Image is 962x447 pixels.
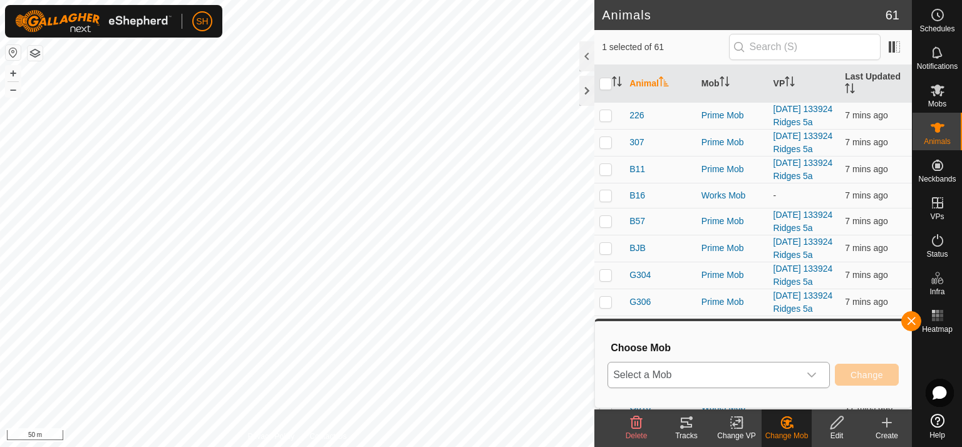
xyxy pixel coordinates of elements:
[602,8,886,23] h2: Animals
[845,85,855,95] p-sorticon: Activate to sort
[918,175,956,183] span: Neckbands
[773,104,833,127] a: [DATE] 133924 Ridges 5a
[28,46,43,61] button: Map Layers
[773,210,833,233] a: [DATE] 133924 Ridges 5a
[917,63,958,70] span: Notifications
[928,100,946,108] span: Mobs
[862,430,912,441] div: Create
[15,10,172,33] img: Gallagher Logo
[6,82,21,97] button: –
[6,66,21,81] button: +
[930,213,944,220] span: VPs
[629,109,644,122] span: 226
[720,78,730,88] p-sorticon: Activate to sort
[922,326,953,333] span: Heatmap
[248,431,295,442] a: Privacy Policy
[629,242,646,255] span: BJB
[701,215,763,228] div: Prime Mob
[696,65,768,103] th: Mob
[701,136,763,149] div: Prime Mob
[773,190,777,200] app-display-virtual-paddock-transition: -
[773,237,833,260] a: [DATE] 133924 Ridges 5a
[762,430,812,441] div: Change Mob
[926,250,948,258] span: Status
[845,270,887,280] span: 19 Aug 2025, 8:23 am
[6,45,21,60] button: Reset Map
[845,297,887,307] span: 19 Aug 2025, 8:23 am
[701,269,763,282] div: Prime Mob
[629,163,645,176] span: B11
[840,65,912,103] th: Last Updated
[773,158,833,181] a: [DATE] 133924 Ridges 5a
[845,164,887,174] span: 19 Aug 2025, 8:23 am
[612,78,622,88] p-sorticon: Activate to sort
[661,430,711,441] div: Tracks
[773,131,833,154] a: [DATE] 133924 Ridges 5a
[629,269,651,282] span: G304
[768,65,840,103] th: VP
[913,409,962,444] a: Help
[929,288,944,295] span: Infra
[624,65,696,103] th: Animal
[701,295,763,309] div: Prime Mob
[711,430,762,441] div: Change VP
[799,362,824,388] div: dropdown trigger
[309,431,346,442] a: Contact Us
[845,243,887,253] span: 19 Aug 2025, 8:23 am
[919,25,954,33] span: Schedules
[845,216,887,226] span: 19 Aug 2025, 8:22 am
[629,136,644,149] span: 307
[785,78,795,88] p-sorticon: Activate to sort
[602,41,728,54] span: 1 selected of 61
[629,295,651,309] span: G306
[845,137,887,147] span: 19 Aug 2025, 8:23 am
[929,431,945,439] span: Help
[845,110,887,120] span: 19 Aug 2025, 8:23 am
[886,6,899,24] span: 61
[701,109,763,122] div: Prime Mob
[701,163,763,176] div: Prime Mob
[611,342,899,354] h3: Choose Mob
[701,189,763,202] div: Works Mob
[773,290,833,314] a: [DATE] 133924 Ridges 5a
[608,362,799,388] span: Select a Mob
[924,138,951,145] span: Animals
[851,370,883,380] span: Change
[701,242,763,255] div: Prime Mob
[629,215,645,228] span: B57
[659,78,669,88] p-sorticon: Activate to sort
[629,189,645,202] span: B16
[196,15,208,28] span: SH
[729,34,881,60] input: Search (S)
[773,264,833,287] a: [DATE] 133924 Ridges 5a
[835,364,899,386] button: Change
[812,430,862,441] div: Edit
[845,190,887,200] span: 19 Aug 2025, 8:23 am
[626,431,648,440] span: Delete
